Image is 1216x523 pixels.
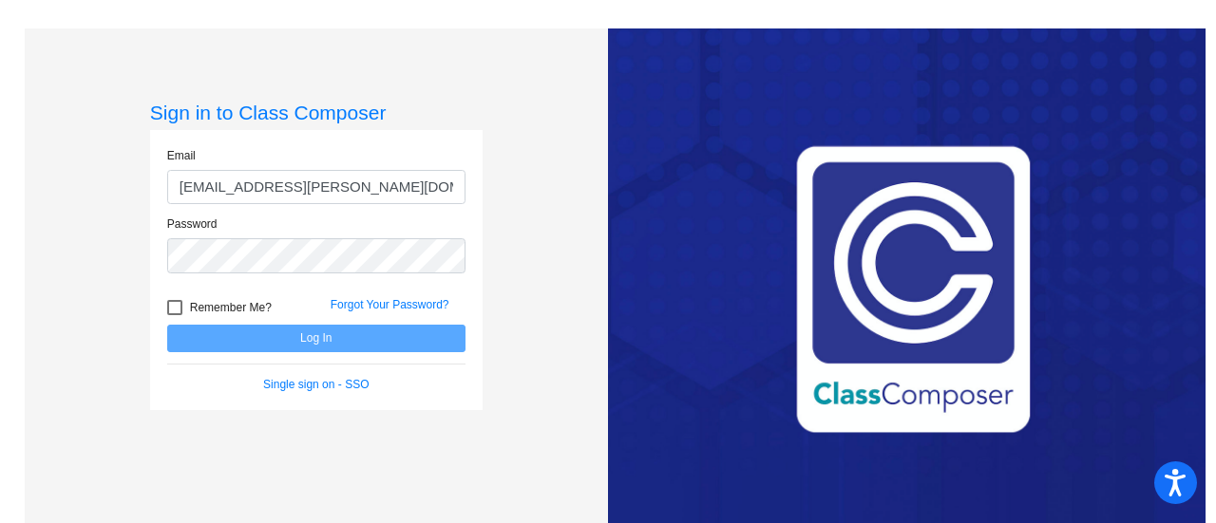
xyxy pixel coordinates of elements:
[167,215,218,233] label: Password
[331,298,449,311] a: Forgot Your Password?
[190,296,272,319] span: Remember Me?
[150,101,483,124] h3: Sign in to Class Composer
[167,325,465,352] button: Log In
[167,147,196,164] label: Email
[263,378,369,391] a: Single sign on - SSO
